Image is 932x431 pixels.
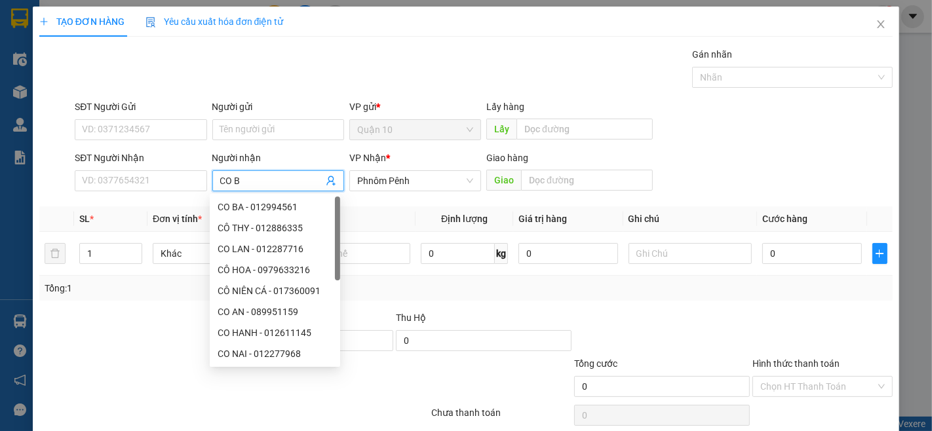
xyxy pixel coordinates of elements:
b: [STREET_ADDRESS] [7,86,88,97]
span: Định lượng [441,214,488,224]
div: CÔ THY - 012886335 [210,217,340,238]
button: plus [872,243,888,264]
div: CO AN - 089951159 [218,305,332,319]
span: close [876,19,886,29]
div: CO BA - 012994561 [210,197,340,217]
input: VD: Bàn, Ghế [287,243,411,264]
input: Ghi Chú [629,243,752,264]
div: CO AN - 089951159 [210,301,340,322]
span: Lấy [486,119,516,140]
span: VP Nhận [349,153,386,163]
div: Người gửi [212,100,344,114]
div: CO HANH - 012611145 [218,326,332,340]
span: environment [90,73,100,82]
div: SĐT Người Nhận [75,151,206,165]
div: SĐT Người Gửi [75,100,206,114]
div: Tổng: 1 [45,281,360,295]
input: Dọc đường [521,170,653,191]
div: Người nhận [212,151,344,165]
span: kg [495,243,508,264]
span: Yêu cầu xuất hóa đơn điện tử [146,16,284,27]
span: Đơn vị tính [153,214,202,224]
span: Lấy hàng [486,102,524,112]
li: VP Quận 10 [7,56,90,70]
span: Cước hàng [762,214,807,224]
span: TẠO ĐƠN HÀNG [39,16,125,27]
label: Hình thức thanh toán [752,358,840,369]
span: Tổng cước [574,358,617,369]
span: Phnôm Pênh [357,171,473,191]
li: [PERSON_NAME] [7,7,190,31]
img: icon [146,17,156,28]
b: [STREET_ADDRESS] [90,86,172,97]
div: CÔ NIÊN CÁ - 017360091 [210,280,340,301]
div: CO NAI - 012277968 [218,347,332,361]
span: plus [39,17,49,26]
button: delete [45,243,66,264]
span: SL [79,214,90,224]
div: CÔ HOA - 0979633216 [218,263,332,277]
div: CÔ THY - 012886335 [218,221,332,235]
div: CO LAN - 012287716 [218,242,332,256]
label: Gán nhãn [692,49,732,60]
span: Giao hàng [486,153,528,163]
div: CÔ NIÊN CÁ - 017360091 [218,284,332,298]
span: user-add [326,176,336,186]
div: CO NAI - 012277968 [210,343,340,364]
span: environment [7,73,16,82]
div: CÔ HOA - 0979633216 [210,259,340,280]
th: Ghi chú [623,206,758,232]
div: CO HANH - 012611145 [210,322,340,343]
input: 0 [518,243,617,264]
span: Giao [486,170,521,191]
div: CO LAN - 012287716 [210,238,340,259]
span: plus [873,248,887,259]
div: CO BA - 012994561 [218,200,332,214]
input: Dọc đường [516,119,653,140]
div: VP gửi [349,100,481,114]
li: VP Phnôm Pênh [90,56,174,70]
button: Close [863,7,899,43]
div: Chưa thanh toán [431,405,573,428]
span: Khác [161,244,269,263]
span: Giá trị hàng [518,214,567,224]
span: Thu Hộ [396,312,426,323]
span: Quận 10 [357,120,473,140]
